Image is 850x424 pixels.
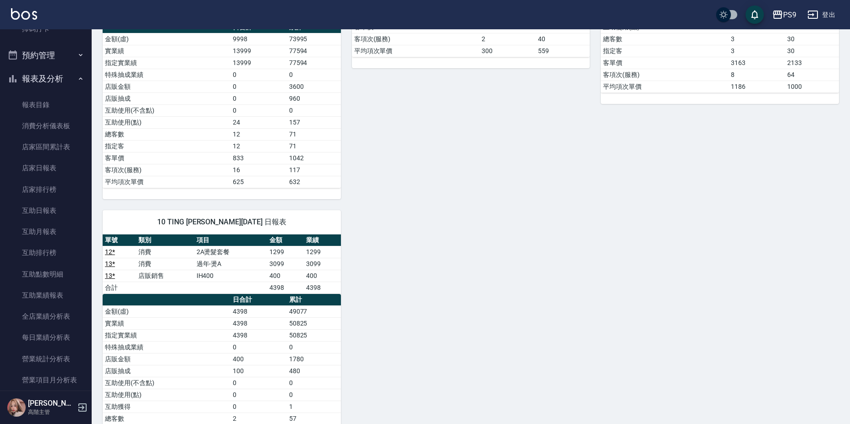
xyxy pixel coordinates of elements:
[136,258,194,270] td: 消費
[287,353,341,365] td: 1780
[136,246,194,258] td: 消費
[103,33,230,45] td: 金額(虛)
[352,45,480,57] td: 平均項次單價
[785,33,839,45] td: 30
[267,246,304,258] td: 1299
[230,365,287,377] td: 100
[103,81,230,92] td: 店販金額
[103,140,230,152] td: 指定客
[287,152,341,164] td: 1042
[352,33,480,45] td: 客項次(服務)
[479,33,536,45] td: 2
[267,258,304,270] td: 3099
[230,69,287,81] td: 0
[230,401,287,413] td: 0
[267,282,304,294] td: 4398
[601,33,729,45] td: 總客數
[230,104,287,116] td: 0
[479,45,536,57] td: 300
[103,365,230,377] td: 店販抽成
[785,45,839,57] td: 30
[230,317,287,329] td: 4398
[230,152,287,164] td: 833
[287,116,341,128] td: 157
[304,246,340,258] td: 1299
[103,377,230,389] td: 互助使用(不含點)
[304,270,340,282] td: 400
[287,365,341,377] td: 480
[267,270,304,282] td: 400
[287,57,341,69] td: 77594
[4,264,88,285] a: 互助點數明細
[103,104,230,116] td: 互助使用(不含點)
[601,81,729,92] td: 平均項次單價
[230,116,287,128] td: 24
[4,200,88,221] a: 互助日報表
[601,45,729,57] td: 指定客
[4,136,88,158] a: 店家區間累計表
[4,158,88,179] a: 店家日報表
[287,341,341,353] td: 0
[230,164,287,176] td: 16
[287,92,341,104] td: 960
[601,69,729,81] td: 客項次(服務)
[103,341,230,353] td: 特殊抽成業績
[103,176,230,188] td: 平均項次單價
[4,179,88,200] a: 店家排行榜
[729,45,785,57] td: 3
[230,389,287,401] td: 0
[304,282,340,294] td: 4398
[804,6,839,23] button: 登出
[194,234,267,246] th: 項目
[4,18,88,39] a: 掃碼打卡
[103,353,230,365] td: 店販金額
[304,234,340,246] th: 業績
[103,401,230,413] td: 互助獲得
[103,389,230,401] td: 互助使用(點)
[194,258,267,270] td: 過年-燙A
[103,116,230,128] td: 互助使用(點)
[230,33,287,45] td: 9998
[4,115,88,136] a: 消費分析儀表板
[230,353,287,365] td: 400
[4,370,88,391] a: 營業項目月分析表
[103,305,230,317] td: 金額(虛)
[287,69,341,81] td: 0
[746,5,764,24] button: save
[287,389,341,401] td: 0
[287,81,341,92] td: 3600
[230,128,287,140] td: 12
[4,67,88,91] button: 報表及分析
[536,45,590,57] td: 559
[136,234,194,246] th: 類別
[230,341,287,353] td: 0
[287,128,341,140] td: 71
[114,217,330,227] span: 10 TING [PERSON_NAME][DATE] 日報表
[287,45,341,57] td: 77594
[785,69,839,81] td: 64
[4,43,88,67] button: 預約管理
[103,329,230,341] td: 指定實業績
[103,282,136,294] td: 合計
[103,45,230,57] td: 實業績
[230,176,287,188] td: 625
[103,57,230,69] td: 指定實業績
[103,69,230,81] td: 特殊抽成業績
[287,401,341,413] td: 1
[287,377,341,389] td: 0
[28,399,75,408] h5: [PERSON_NAME]
[230,329,287,341] td: 4398
[230,377,287,389] td: 0
[601,57,729,69] td: 客單價
[230,81,287,92] td: 0
[768,5,800,24] button: PS9
[4,306,88,327] a: 全店業績分析表
[230,57,287,69] td: 13999
[230,305,287,317] td: 4398
[7,398,26,417] img: Person
[103,92,230,104] td: 店販抽成
[230,140,287,152] td: 12
[287,329,341,341] td: 50825
[136,270,194,282] td: 店販銷售
[287,164,341,176] td: 117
